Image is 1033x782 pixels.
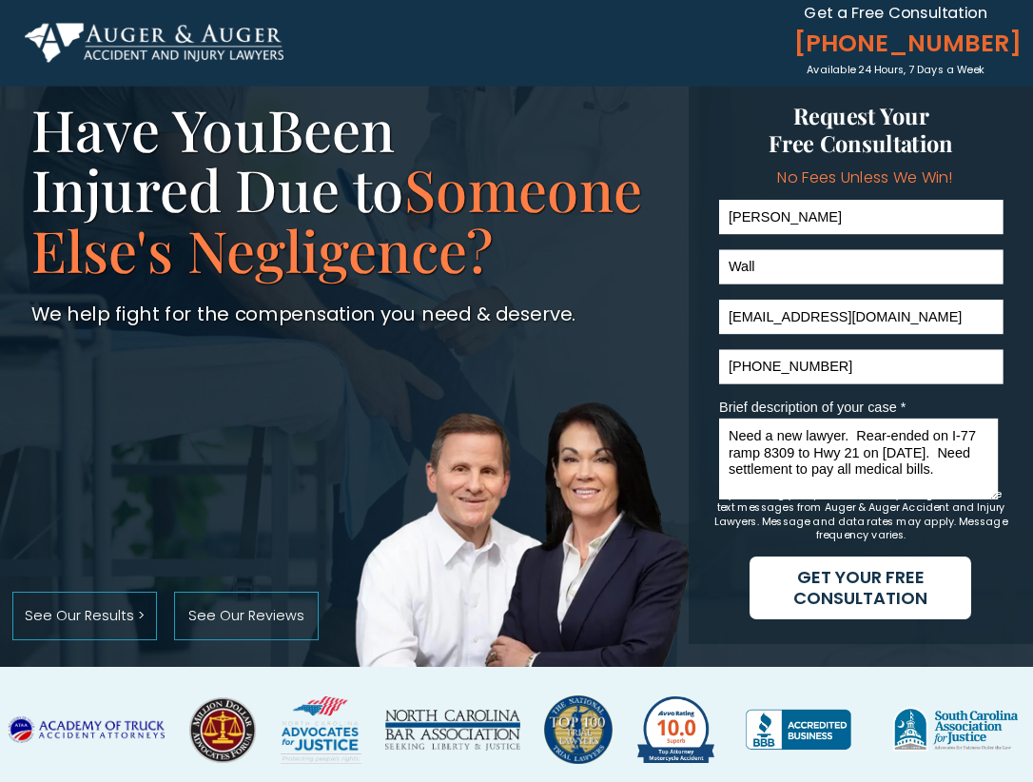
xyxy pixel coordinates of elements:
[719,350,1004,384] input: Phone*
[25,23,283,63] img: Auger & Auger Accident and Injury Lawyers
[719,250,1004,284] input: Last Name*
[788,29,1009,58] span: [PHONE_NUMBER]
[714,486,1007,542] span: By Providing your phone number, you agree to receive text messages from Auger & Auger Accident an...
[31,151,404,227] span: Injured Due to
[769,127,953,158] span: Free Consultation
[738,699,859,761] img: BBB Accredited Business
[267,91,395,167] span: Been
[750,557,971,619] button: GET YOUR FREE CONSULTATION
[884,698,1028,761] img: South Carolina Association forJustice
[188,696,256,764] img: Million Dollar Advocates Forum
[804,3,987,25] span: Get a Free Consultation
[351,397,695,667] img: Auger & Auger Accident and Injury Lawyers Founders
[31,91,267,167] span: Have You
[719,400,906,414] span: Brief description of your case *
[777,166,953,188] span: No Fees Unless We Win!
[788,23,1009,64] a: [PHONE_NUMBER]
[750,567,971,608] span: GET YOUR FREE CONSULTATION
[793,100,929,130] span: Request Your
[8,716,165,743] img: ACADEMY OF TRUCK ACCIDENT ATTORNEYS
[281,696,361,764] img: ADVOCATES for JUSTICE
[175,608,318,624] span: See Our Reviews
[807,63,984,77] span: Available 24 Hours, 7 Days a Week
[31,151,642,287] span: Someone Else's Negligence?
[719,300,1004,334] input: Email*
[31,302,576,328] span: We help fight for the compensation you need & deserve.
[719,200,1004,234] input: First Name*
[544,695,613,764] img: Top 100 Trial Lawyers
[637,696,714,763] img: Avvo Rating 10.0
[12,592,157,640] a: See Our Results >
[13,608,156,624] span: See Our Results >
[174,592,319,640] a: See Our Reviews
[385,710,519,751] img: NORTH CAROLINA BAR ASSOCIATION SEEKING LIBERTY & JUSTICE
